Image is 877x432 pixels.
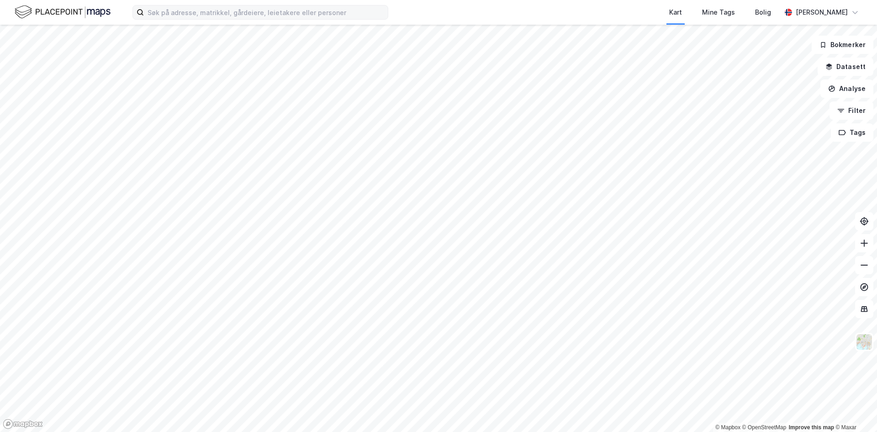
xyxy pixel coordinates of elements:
button: Bokmerker [812,36,873,54]
div: Kart [669,7,682,18]
button: Filter [829,101,873,120]
div: Bolig [755,7,771,18]
button: Datasett [818,58,873,76]
img: logo.f888ab2527a4732fd821a326f86c7f29.svg [15,4,111,20]
img: Z [856,333,873,351]
input: Søk på adresse, matrikkel, gårdeiere, leietakere eller personer [144,5,388,19]
a: Mapbox [715,424,740,431]
button: Tags [831,123,873,142]
button: Analyse [820,80,873,98]
a: OpenStreetMap [742,424,787,431]
a: Mapbox homepage [3,419,43,429]
a: Improve this map [789,424,834,431]
div: [PERSON_NAME] [796,7,848,18]
div: Mine Tags [702,7,735,18]
iframe: Chat Widget [831,388,877,432]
